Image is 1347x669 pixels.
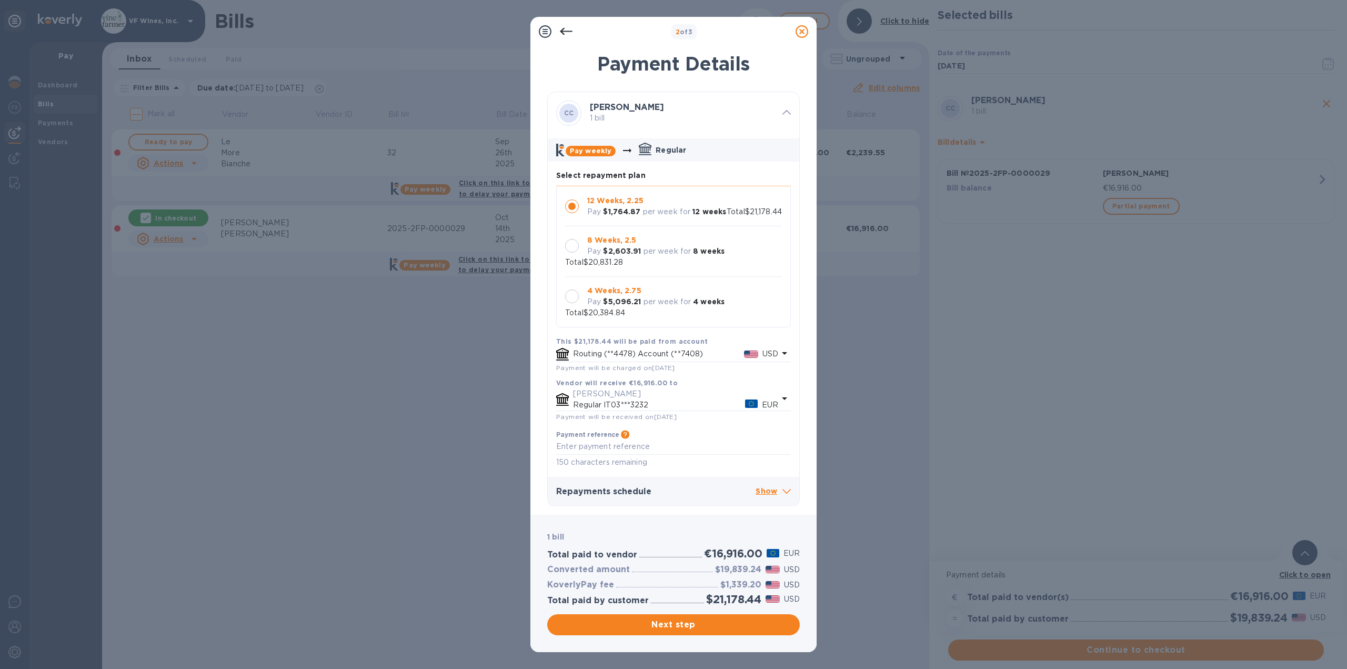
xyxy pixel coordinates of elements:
[727,206,782,217] p: Total $21,178.44
[556,618,791,631] span: Next step
[547,53,800,75] h1: Payment Details
[547,565,630,575] h3: Converted amount
[587,286,641,295] b: 4 Weeks, 2.75
[556,456,791,468] p: 150 characters remaining
[644,296,691,307] p: per week for
[556,413,677,421] span: Payment will be received on [DATE]
[762,400,778,411] p: EUR
[565,257,623,268] p: Total $20,831.28
[547,614,800,635] button: Next step
[564,109,574,117] b: CC
[547,596,649,606] h3: Total paid by customer
[756,485,791,498] p: Show
[573,348,744,360] p: Routing (**4478) Account (**7408)
[784,564,800,575] p: USD
[603,247,641,255] b: $2,603.91
[676,28,693,36] b: of 3
[783,548,800,559] p: EUR
[587,296,601,307] p: Pay
[643,206,691,217] p: per week for
[603,297,641,306] b: $5,096.21
[556,171,646,179] b: Select repayment plan
[693,297,725,306] b: 4 weeks
[715,565,761,575] h3: $19,839.24
[706,593,761,606] h2: $21,178.44
[587,206,601,217] p: Pay
[573,388,778,400] p: [PERSON_NAME]
[556,379,678,387] b: Vendor will receive €16,916.00 to
[784,594,800,605] p: USD
[556,337,708,345] b: This $21,178.44 will be paid from account
[547,550,637,560] h3: Total paid to vendor
[547,580,614,590] h3: KoverlyPay fee
[556,364,675,372] span: Payment will be charged on [DATE]
[693,247,725,255] b: 8 weeks
[547,533,564,541] b: 1 bill
[644,246,691,257] p: per week for
[587,246,601,257] p: Pay
[548,92,799,134] div: CC[PERSON_NAME] 1 bill
[587,236,637,244] b: 8 Weeks, 2.5
[556,431,619,438] h3: Payment reference
[676,28,680,36] span: 2
[590,102,664,112] b: [PERSON_NAME]
[570,147,611,155] b: Pay weekly
[587,196,644,205] b: 12 Weeks, 2.25
[565,307,625,318] p: Total $20,384.84
[766,581,780,588] img: USD
[766,595,780,603] img: USD
[762,348,778,360] p: USD
[573,400,745,411] p: Regular IT03***3232
[744,351,758,358] img: USD
[556,487,756,497] h3: Repayments schedule
[692,207,726,216] b: 12 weeks
[603,207,640,216] b: $1,764.87
[590,113,774,124] p: 1 bill
[784,580,800,591] p: USD
[720,580,761,590] h3: $1,339.20
[766,566,780,573] img: USD
[656,145,686,155] p: Regular
[704,547,762,560] h2: €16,916.00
